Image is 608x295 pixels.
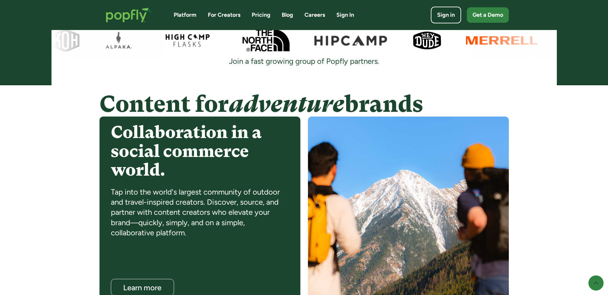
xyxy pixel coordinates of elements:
[111,123,289,179] h4: Collaboration in a social commerce world.
[467,7,509,23] a: Get a Demo
[229,91,344,117] em: adventure
[473,11,503,19] div: Get a Demo
[99,1,159,29] a: home
[431,7,461,23] a: Sign in
[282,11,293,19] a: Blog
[336,11,354,19] a: Sign In
[174,11,196,19] a: Platform
[221,56,387,66] div: Join a fast growing group of Popfly partners.
[111,187,289,238] div: Tap into the world's largest community of outdoor and travel-inspired creators. Discover, source,...
[99,92,509,117] h4: Content for brands
[208,11,240,19] a: For Creators
[437,11,455,19] div: Sign in
[252,11,270,19] a: Pricing
[117,284,168,292] div: Learn more
[304,11,325,19] a: Careers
